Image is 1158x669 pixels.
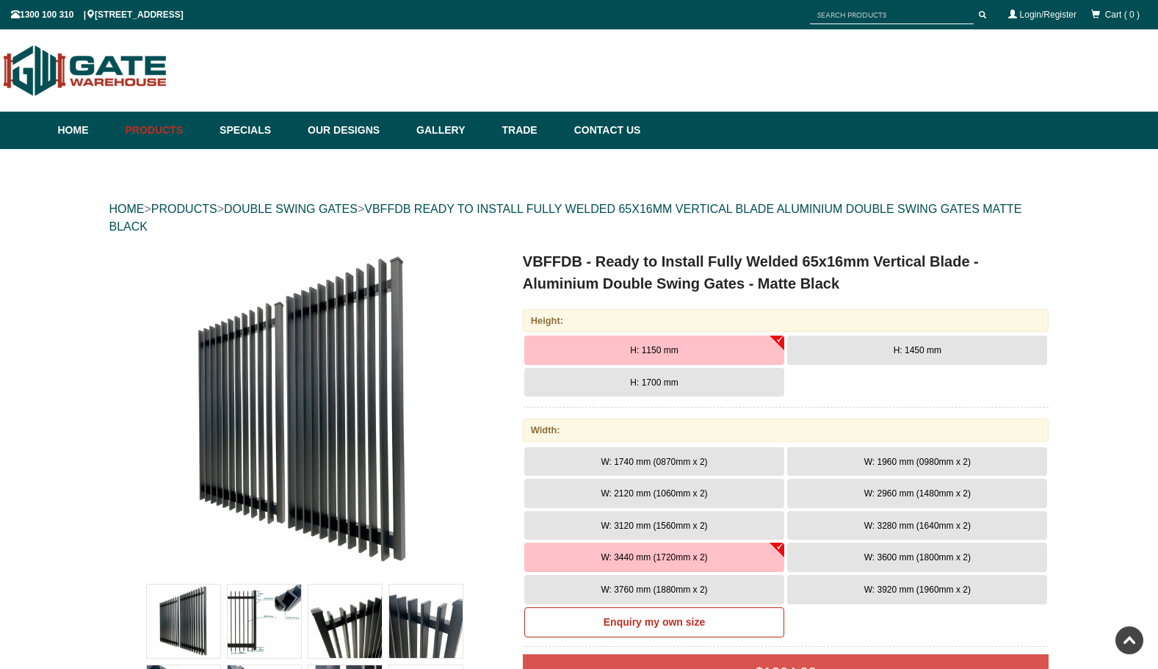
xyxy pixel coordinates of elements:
span: Cart ( 0 ) [1105,10,1140,20]
a: VBFFDB READY TO INSTALL FULLY WELDED 65X16MM VERTICAL BLADE ALUMINIUM DOUBLE SWING GATES MATTE BLACK [109,203,1022,233]
a: PRODUCTS [151,203,217,215]
button: W: 1960 mm (0980mm x 2) [787,447,1047,477]
img: VBFFDB - Ready to Install Fully Welded 65x16mm Vertical Blade - Aluminium Double Swing Gates - Ma... [147,585,220,658]
div: Width: [523,419,1049,441]
button: W: 3120 mm (1560mm x 2) [524,511,784,540]
input: SEARCH PRODUCTS [810,6,974,24]
button: W: 3280 mm (1640mm x 2) [787,511,1047,540]
a: HOME [109,203,145,215]
button: W: 1740 mm (0870mm x 2) [524,447,784,477]
img: VBFFDB - Ready to Install Fully Welded 65x16mm Vertical Blade - Aluminium Double Swing Gates - Ma... [389,585,463,658]
h1: VBFFDB - Ready to Install Fully Welded 65x16mm Vertical Blade - Aluminium Double Swing Gates - Ma... [523,250,1049,294]
img: VBFFDB - Ready to Install Fully Welded 65x16mm Vertical Blade - Aluminium Double Swing Gates - Ma... [143,250,466,574]
span: W: 3120 mm (1560mm x 2) [601,521,707,531]
a: Home [58,112,118,149]
button: H: 1150 mm [524,336,784,365]
span: H: 1150 mm [630,345,678,355]
span: W: 3600 mm (1800mm x 2) [864,552,971,563]
a: Our Designs [300,112,409,149]
div: Height: [523,309,1049,332]
span: W: 2120 mm (1060mm x 2) [601,488,707,499]
div: > > > [109,186,1049,250]
button: H: 1450 mm [787,336,1047,365]
button: W: 3920 mm (1960mm x 2) [787,575,1047,604]
a: Specials [212,112,300,149]
span: 1300 100 310 | [STREET_ADDRESS] [11,10,184,20]
a: Enquiry my own size [524,607,784,638]
span: W: 3760 mm (1880mm x 2) [601,585,707,595]
b: Enquiry my own size [604,616,705,628]
span: W: 1960 mm (0980mm x 2) [864,457,971,467]
button: H: 1700 mm [524,368,784,397]
button: W: 3600 mm (1800mm x 2) [787,543,1047,572]
button: W: 2960 mm (1480mm x 2) [787,479,1047,508]
a: Trade [494,112,566,149]
a: Products [118,112,213,149]
button: W: 3440 mm (1720mm x 2) [524,543,784,572]
span: W: 3920 mm (1960mm x 2) [864,585,971,595]
iframe: LiveChat chat widget [952,571,1158,618]
img: VBFFDB - Ready to Install Fully Welded 65x16mm Vertical Blade - Aluminium Double Swing Gates - Ma... [308,585,382,658]
a: Gallery [409,112,494,149]
button: W: 3760 mm (1880mm x 2) [524,575,784,604]
span: W: 2960 mm (1480mm x 2) [864,488,971,499]
a: Contact Us [567,112,641,149]
span: W: 3280 mm (1640mm x 2) [864,521,971,531]
button: W: 2120 mm (1060mm x 2) [524,479,784,508]
a: Login/Register [1020,10,1076,20]
a: DOUBLE SWING GATES [224,203,358,215]
span: W: 1740 mm (0870mm x 2) [601,457,707,467]
span: W: 3440 mm (1720mm x 2) [601,552,707,563]
a: VBFFDB - Ready to Install Fully Welded 65x16mm Vertical Blade - Aluminium Double Swing Gates - Ma... [111,250,499,574]
span: H: 1450 mm [894,345,941,355]
span: H: 1700 mm [630,377,678,388]
img: VBFFDB - Ready to Install Fully Welded 65x16mm Vertical Blade - Aluminium Double Swing Gates - Ma... [228,585,301,658]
